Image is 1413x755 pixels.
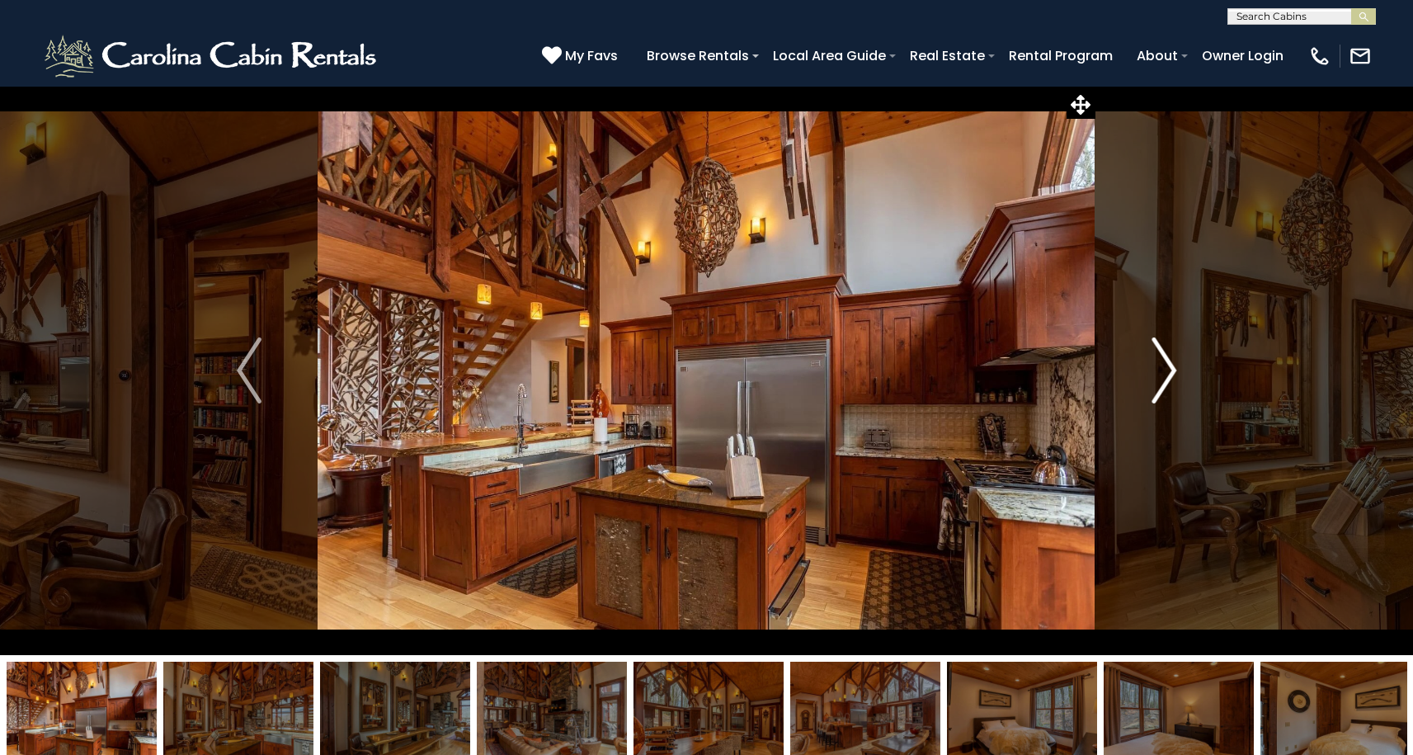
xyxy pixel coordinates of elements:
a: Owner Login [1194,41,1292,70]
a: Local Area Guide [765,41,894,70]
img: White-1-2.png [41,31,384,81]
a: Real Estate [902,41,993,70]
a: About [1128,41,1186,70]
img: mail-regular-white.png [1349,45,1372,68]
a: Rental Program [1001,41,1121,70]
img: arrow [1152,337,1176,403]
span: My Favs [565,45,618,66]
img: arrow [237,337,261,403]
a: Browse Rentals [638,41,757,70]
a: My Favs [542,45,622,67]
button: Next [1095,86,1233,655]
button: Previous [180,86,318,655]
img: phone-regular-white.png [1308,45,1331,68]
